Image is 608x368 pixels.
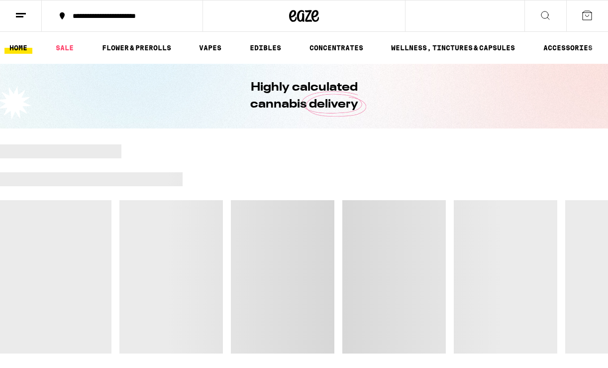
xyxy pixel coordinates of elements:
a: VAPES [194,42,226,54]
a: FLOWER & PREROLLS [97,42,176,54]
a: WELLNESS, TINCTURES & CAPSULES [386,42,520,54]
a: EDIBLES [245,42,286,54]
a: HOME [4,42,32,54]
a: CONCENTRATES [304,42,368,54]
a: ACCESSORIES [538,42,598,54]
h1: Highly calculated cannabis delivery [222,79,386,113]
a: SALE [51,42,79,54]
